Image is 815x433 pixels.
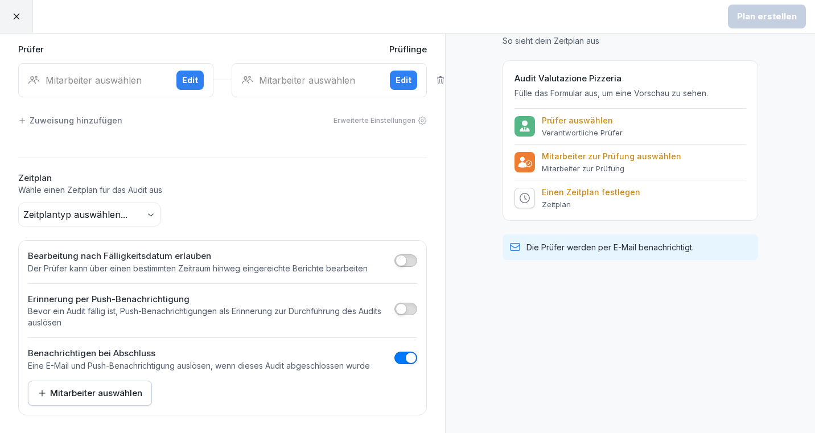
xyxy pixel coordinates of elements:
h2: Audit Valutazione Pizzeria [514,72,746,85]
button: Mitarbeiter auswählen [28,381,152,406]
p: Eine E-Mail und Push-Benachrichtigung auslösen, wenn dieses Audit abgeschlossen wurde [28,360,370,372]
p: Prüflinge [389,43,427,56]
p: Die Prüfer werden per E-Mail benachrichtigt. [526,241,694,253]
p: Einen Zeitplan festlegen [542,187,640,197]
p: Mitarbeiter zur Prüfung auswählen [542,151,681,162]
div: Mitarbeiter auswählen [38,387,142,399]
div: Erweiterte Einstellungen [334,116,427,126]
h2: Benachrichtigen bei Abschluss [28,347,370,360]
p: Bevor ein Audit fällig ist, Push-Benachrichtigungen als Erinnerung zur Durchführung des Audits au... [28,306,389,328]
div: Edit [396,74,411,86]
h2: Zeitplan [18,172,427,185]
button: Edit [390,71,417,90]
p: Verantwortliche Prüfer [542,128,623,137]
button: Plan erstellen [728,5,806,28]
div: Zuweisung hinzufügen [18,114,122,126]
p: Prüfer [18,43,44,56]
p: Der Prüfer kann über einen bestimmten Zeitraum hinweg eingereichte Berichte bearbeiten [28,263,368,274]
div: Edit [182,74,198,86]
p: Mitarbeiter zur Prüfung [542,164,681,173]
p: Wähle einen Zeitplan für das Audit aus [18,184,427,196]
p: Prüfer auswählen [542,116,623,126]
p: Fülle das Formular aus, um eine Vorschau zu sehen. [514,88,746,99]
div: Mitarbeiter auswählen [28,73,167,87]
button: Edit [176,71,204,90]
p: So sieht dein Zeitplan aus [503,35,758,47]
div: Mitarbeiter auswählen [241,73,381,87]
p: Zeitplan [542,200,640,209]
h2: Erinnerung per Push-Benachrichtigung [28,293,389,306]
div: Plan erstellen [737,10,797,23]
h2: Bearbeitung nach Fälligkeitsdatum erlauben [28,250,368,263]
